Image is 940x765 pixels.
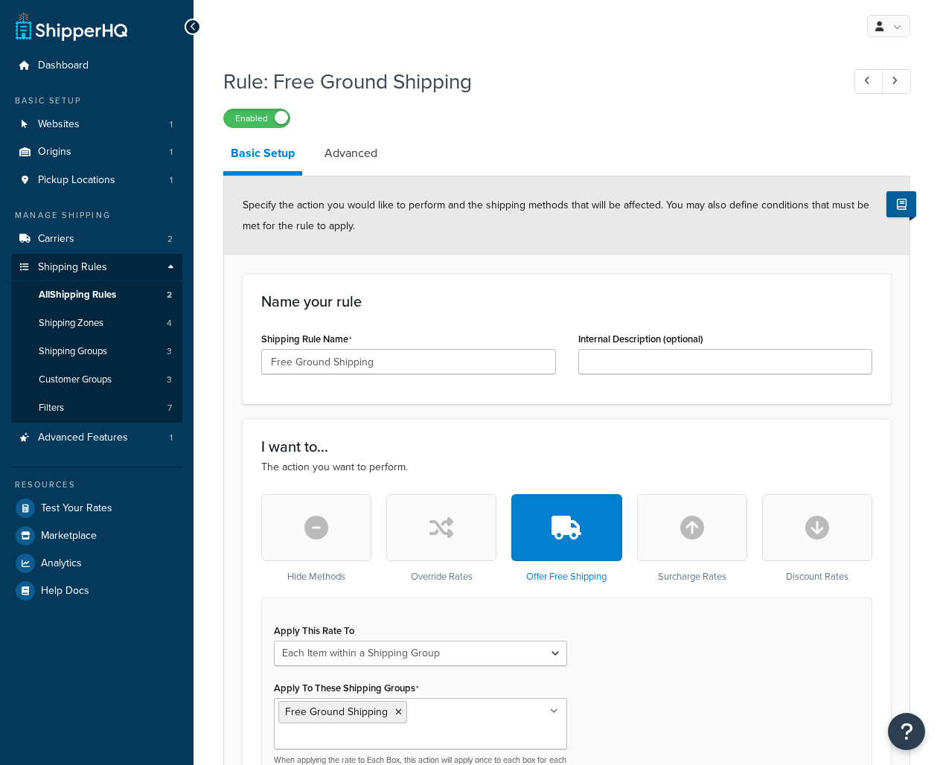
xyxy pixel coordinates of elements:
[11,52,182,80] a: Dashboard
[38,432,128,444] span: Advanced Features
[11,366,182,394] a: Customer Groups3
[38,118,80,131] span: Websites
[41,502,112,515] span: Test Your Rates
[39,317,103,330] span: Shipping Zones
[285,704,388,720] span: Free Ground Shipping
[11,424,182,452] li: Advanced Features
[11,310,182,337] li: Shipping Zones
[854,69,883,94] a: Previous Record
[11,95,182,107] div: Basic Setup
[11,478,182,491] div: Resources
[38,146,71,159] span: Origins
[41,557,82,570] span: Analytics
[38,261,107,274] span: Shipping Rules
[888,713,925,750] button: Open Resource Center
[637,494,747,583] div: Surcharge Rates
[167,233,173,246] span: 2
[167,345,172,358] span: 3
[11,111,182,138] a: Websites1
[11,338,182,365] a: Shipping Groups3
[11,167,182,194] a: Pickup Locations1
[261,438,872,455] h3: I want to...
[11,138,182,166] a: Origins1
[11,225,182,253] li: Carriers
[223,67,827,96] h1: Rule: Free Ground Shipping
[762,494,872,583] div: Discount Rates
[11,254,182,281] a: Shipping Rules
[11,138,182,166] li: Origins
[38,233,74,246] span: Carriers
[38,60,89,72] span: Dashboard
[11,495,182,522] a: Test Your Rates
[274,625,354,636] label: Apply This Rate To
[170,432,173,444] span: 1
[39,402,64,414] span: Filters
[11,394,182,422] li: Filters
[886,191,916,217] button: Show Help Docs
[386,494,496,583] div: Override Rates
[11,577,182,604] a: Help Docs
[11,424,182,452] a: Advanced Features1
[274,682,419,694] label: Apply To These Shipping Groups
[11,167,182,194] li: Pickup Locations
[170,174,173,187] span: 1
[261,459,872,476] p: The action you want to perform.
[243,197,869,234] span: Specify the action you would like to perform and the shipping methods that will be affected. You ...
[224,109,290,127] label: Enabled
[11,225,182,253] a: Carriers2
[167,374,172,386] span: 3
[39,374,112,386] span: Customer Groups
[11,366,182,394] li: Customer Groups
[11,209,182,222] div: Manage Shipping
[11,394,182,422] a: Filters7
[882,69,911,94] a: Next Record
[261,333,352,345] label: Shipping Rule Name
[167,289,172,301] span: 2
[11,550,182,577] a: Analytics
[167,402,172,414] span: 7
[578,333,703,345] label: Internal Description (optional)
[39,345,107,358] span: Shipping Groups
[41,530,97,542] span: Marketplace
[223,135,302,176] a: Basic Setup
[11,310,182,337] a: Shipping Zones4
[317,135,385,171] a: Advanced
[11,522,182,549] a: Marketplace
[170,146,173,159] span: 1
[11,338,182,365] li: Shipping Groups
[11,281,182,309] a: AllShipping Rules2
[11,111,182,138] li: Websites
[261,293,872,310] h3: Name your rule
[167,317,172,330] span: 4
[170,118,173,131] span: 1
[41,585,89,598] span: Help Docs
[38,174,115,187] span: Pickup Locations
[261,494,371,583] div: Hide Methods
[11,254,182,423] li: Shipping Rules
[511,494,621,583] div: Offer Free Shipping
[39,289,116,301] span: All Shipping Rules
